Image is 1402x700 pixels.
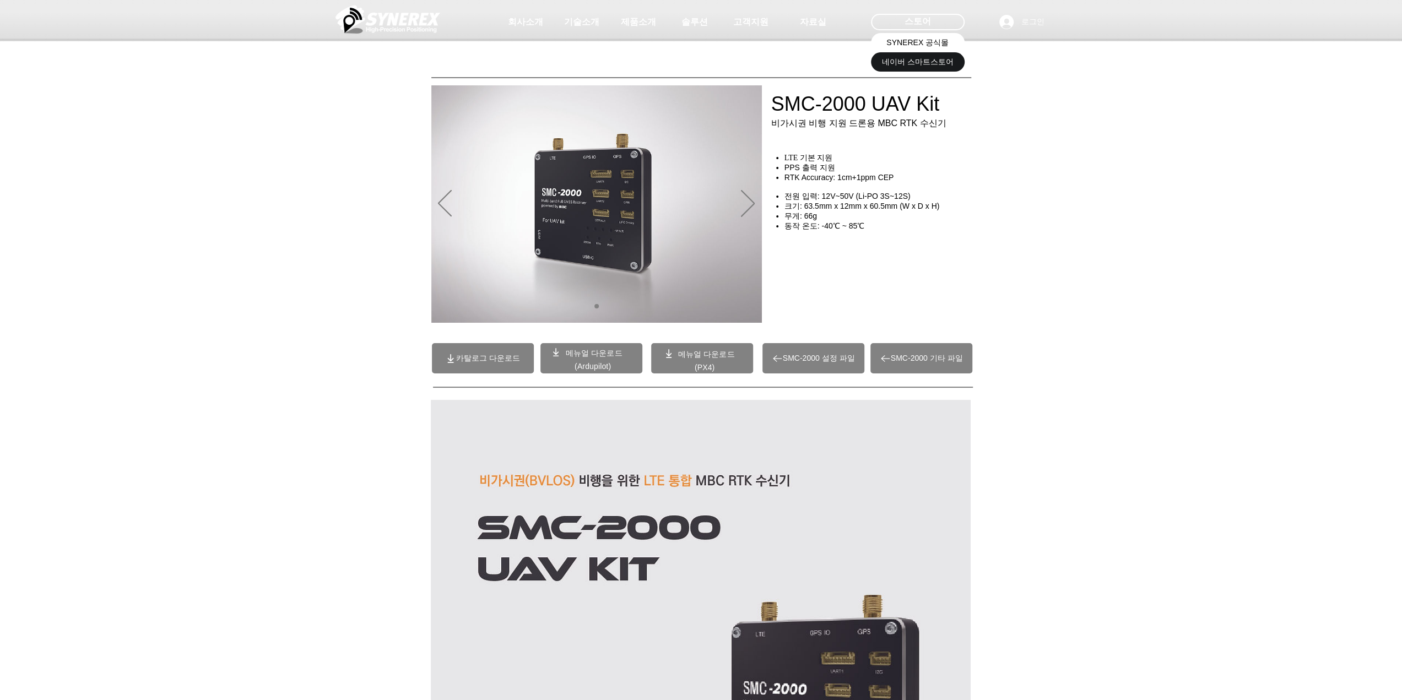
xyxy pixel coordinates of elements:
a: 솔루션 [667,11,722,33]
a: 제품소개 [611,11,666,33]
button: 로그인 [992,12,1052,32]
span: 자료실 [800,17,826,28]
span: 네이버 스마트스토어 [882,57,954,68]
a: (PX4) [695,363,715,372]
button: 이전 [438,190,452,219]
a: SMC-2000 기타 파일 [870,343,972,373]
a: 기술소개 [554,11,609,33]
span: 크기: 63.5mm x 12mm x 60.5mm (W x D x H) [784,202,940,210]
span: 동작 온도: -40℃ ~ 85℃ [784,221,864,230]
span: 카탈로그 다운로드 [456,354,520,363]
img: 씨너렉스_White_simbol_대지 1.png [335,3,440,36]
span: 전원 입력: 12V~50V (Li-PO 3S~12S) [784,192,911,200]
span: 솔루션 [681,17,708,28]
img: SMC2000.jpg [431,85,762,323]
a: 자료실 [786,11,841,33]
a: 네이버 스마트스토어 [871,52,965,72]
span: SYNEREX 공식몰 [886,37,949,48]
a: (Ardupilot) [575,362,611,371]
div: 스토어 [871,14,965,30]
a: 메뉴얼 다운로드 [678,350,734,359]
a: SYNEREX 공식몰 [871,33,965,52]
a: 회사소개 [498,11,553,33]
span: 회사소개 [508,17,543,28]
span: 기술소개 [564,17,599,28]
span: 스토어 [905,15,931,28]
span: 고객지원 [733,17,768,28]
span: SMC-2000 기타 파일 [891,354,963,363]
div: 슬라이드쇼 [431,85,762,323]
button: 다음 [741,190,755,219]
span: SMC-2000 설정 파일 [783,354,855,363]
a: 카탈로그 다운로드 [432,343,534,373]
iframe: Wix Chat [1275,653,1402,700]
a: 01 [594,304,599,308]
a: SMC-2000 설정 파일 [762,343,864,373]
nav: 슬라이드 [590,304,603,308]
span: 제품소개 [621,17,656,28]
span: 로그인 [1017,17,1048,28]
span: 무게: 66g [784,211,817,220]
a: 고객지원 [723,11,778,33]
span: RTK Accuracy: 1cm+1ppm CEP [784,173,894,182]
a: 메뉴얼 다운로드 [565,349,622,357]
